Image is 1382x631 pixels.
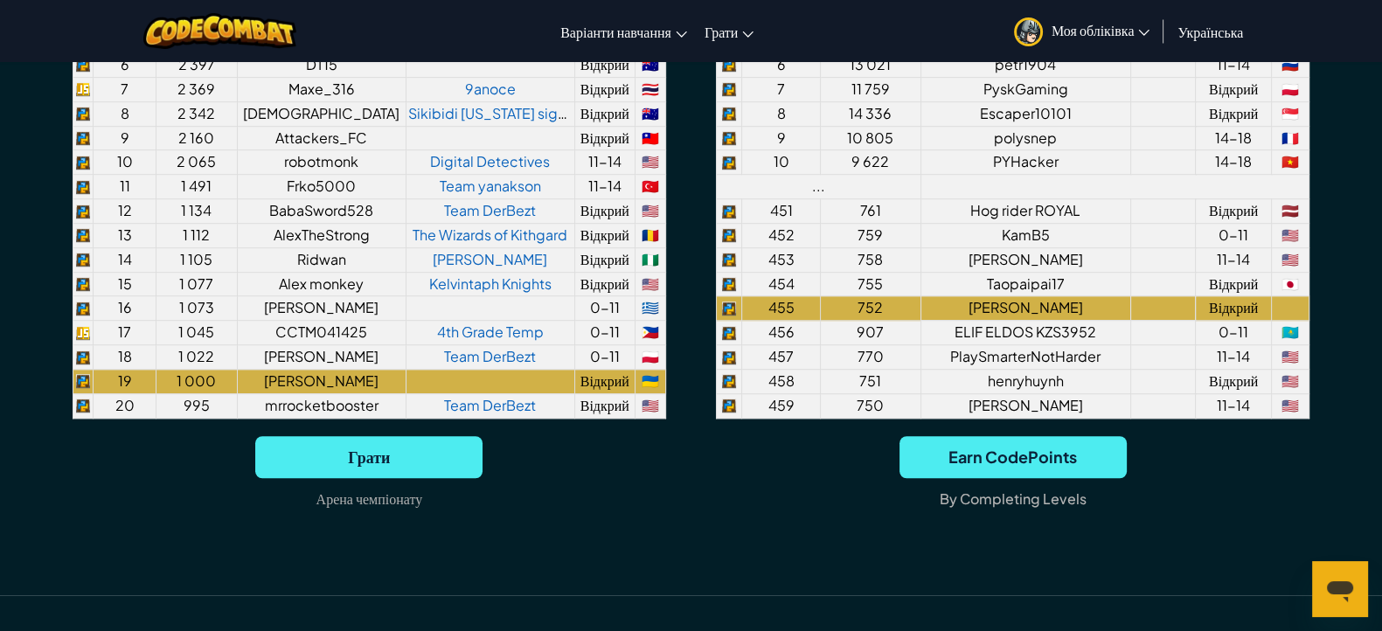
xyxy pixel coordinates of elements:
[156,199,238,224] td: 1 134
[716,370,742,394] td: python
[316,485,423,513] p: Арена чемпіонату
[635,223,665,247] td: Romania
[1271,370,1309,394] td: United States
[635,101,665,126] td: Australia
[820,296,920,321] td: 752
[156,247,238,272] td: 1 105
[94,77,156,101] td: 7
[742,199,820,224] td: 451
[433,250,547,268] a: [PERSON_NAME]
[156,370,238,394] td: 1 000
[237,296,406,321] td: [PERSON_NAME]
[920,321,1130,345] td: ELIF ELDOS KZS3952
[820,101,920,126] td: 14 336
[237,370,406,394] td: [PERSON_NAME]
[237,272,406,296] td: Alex monkey
[742,393,820,418] td: 459
[1196,77,1271,101] td: Відкрий
[237,345,406,370] td: [PERSON_NAME]
[574,345,635,370] td: 0-11
[920,126,1130,150] td: polysnep
[635,247,665,272] td: NG
[1271,77,1309,101] td: Poland
[820,393,920,418] td: 750
[94,101,156,126] td: 8
[156,126,238,150] td: 2 160
[237,77,406,101] td: Maxe_316
[716,77,742,101] td: python
[1271,272,1309,296] td: Japan
[635,393,665,418] td: United States
[94,321,156,345] td: 17
[430,152,550,170] a: Digital Detectives
[94,199,156,224] td: 12
[1196,345,1271,370] td: 11-14
[920,150,1130,175] td: PYHacker
[920,53,1130,78] td: petr1904
[820,150,920,175] td: 9 622
[1271,393,1309,418] td: United States
[716,101,742,126] td: python
[237,247,406,272] td: Ridwan
[237,393,406,418] td: mrrocketbooster
[716,296,742,321] td: python
[1196,101,1271,126] td: Відкрий
[73,150,94,175] td: python
[94,296,156,321] td: 16
[705,23,738,41] span: Грати
[156,272,238,296] td: 1 077
[444,201,536,219] a: Team DerBezt
[716,247,742,272] td: python
[1196,53,1271,78] td: 11-14
[899,436,1127,478] span: Earn CodePoints
[696,8,762,55] a: Грати
[237,321,406,345] td: CCTM041425
[255,436,483,478] a: Грати
[73,175,94,199] td: python
[920,101,1130,126] td: Escaper10101
[237,223,406,247] td: AlexTheStrong
[920,296,1130,321] td: [PERSON_NAME]
[552,8,696,55] a: Варіанти навчання
[635,345,665,370] td: Poland
[1271,345,1309,370] td: United States
[237,199,406,224] td: BabaSword528
[716,345,742,370] td: python
[73,247,94,272] td: python
[742,150,820,175] td: 10
[73,345,94,370] td: python
[635,126,665,150] td: Taiwan
[716,175,920,199] td: ...
[237,150,406,175] td: robotmonk
[73,199,94,224] td: python
[635,272,665,296] td: United States
[156,345,238,370] td: 1 022
[742,53,820,78] td: 6
[1177,23,1243,41] span: Українська
[1196,247,1271,272] td: 11-14
[820,247,920,272] td: 758
[742,345,820,370] td: 457
[156,53,238,78] td: 2 397
[94,150,156,175] td: 10
[1196,393,1271,418] td: 11-14
[237,101,406,126] td: [DEMOGRAPHIC_DATA]
[143,13,296,49] img: CodeCombat logo
[73,393,94,418] td: python
[413,225,567,244] a: The Wizards of Kithgard
[408,104,586,122] a: Sikibidi [US_STATE] sigmas
[635,370,665,394] td: Ukraine
[1169,8,1252,55] a: Українська
[94,126,156,150] td: 9
[635,199,665,224] td: United States
[94,247,156,272] td: 14
[465,80,516,98] a: 9anoce
[820,272,920,296] td: 755
[635,53,665,78] td: Australia
[574,126,635,150] td: Відкрий
[920,199,1130,224] td: Hog rider ROYAL
[1271,247,1309,272] td: United States
[820,53,920,78] td: 13 021
[635,150,665,175] td: United States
